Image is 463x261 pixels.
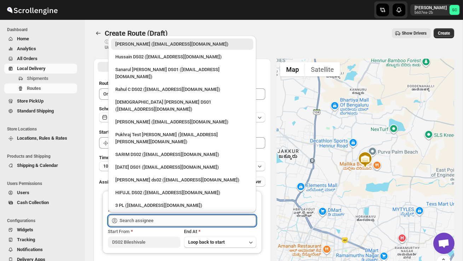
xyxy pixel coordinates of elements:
[99,161,265,171] button: 10 minutes
[115,202,249,209] div: 3 PL ([EMAIL_ADDRESS][DOMAIN_NAME])
[17,135,67,141] span: Locations, Rules & Rates
[450,5,459,15] span: Sanjay chetri
[115,164,249,171] div: [DATE] DS01 ([EMAIL_ADDRESS][DOMAIN_NAME])
[184,237,256,248] button: Loop back to start
[6,1,59,19] img: ScrollEngine
[17,108,54,114] span: Standard Shipping
[108,186,256,198] li: HIFUJL DS02 (cepali9173@intady.com)
[27,76,48,81] span: Shipments
[99,81,124,86] span: Route Name
[392,28,431,38] button: Show Drivers
[4,245,77,255] button: Notifications
[115,151,249,158] div: SARIM DS02 ([EMAIL_ADDRESS][DOMAIN_NAME])
[108,128,256,147] li: Pukhraj Test Grewal (lesogip197@pariag.com)
[4,225,77,235] button: Widgets
[99,155,128,160] span: Time Per Stop
[108,50,256,63] li: Hussain DS02 (jarav60351@abatido.com)
[17,247,43,252] span: Notifications
[108,173,256,186] li: Rashidul ds02 (vaseno4694@minduls.com)
[98,62,181,72] button: All Route Options
[17,190,29,195] span: Users
[17,227,33,232] span: Widgets
[108,39,256,50] li: Rahul Chopra (pukhraj@home-run.co)
[108,115,256,128] li: Vikas Rathod (lolegiy458@nalwan.com)
[4,198,77,208] button: Cash Collection
[184,228,256,235] div: End At
[115,176,249,184] div: [PERSON_NAME] ds02 ([EMAIL_ADDRESS][DOMAIN_NAME])
[93,28,103,38] button: Routes
[108,95,256,115] li: Islam Laskar DS01 (vixib74172@ikowat.com)
[115,99,249,113] div: [DEMOGRAPHIC_DATA] [PERSON_NAME] DS01 ([EMAIL_ADDRESS][DOMAIN_NAME])
[17,163,58,168] span: Shipping & Calendar
[108,82,256,95] li: Rahul C DS02 (rahul.chopra@home-run.co)
[305,62,340,76] button: Show satellite imagery
[99,106,127,111] span: Scheduled for
[4,83,77,93] button: Routes
[108,147,256,160] li: SARIM DS02 (xititor414@owlny.com)
[108,229,129,234] span: Start From
[108,63,256,82] li: Sanarul Haque DS01 (fefifag638@adosnan.com)
[17,66,46,71] span: Local Delivery
[17,36,29,41] span: Home
[410,4,460,16] button: User menu
[4,54,77,64] button: All Orders
[103,163,125,169] span: 10 minutes
[115,118,249,126] div: [PERSON_NAME] ([EMAIL_ADDRESS][DOMAIN_NAME])
[108,160,256,173] li: Raja DS01 (gasecig398@owlny.com)
[17,200,49,205] span: Cash Collection
[99,179,118,185] span: Assign to
[105,39,216,50] p: ⓘ Shipments can also be added from Shipments menu Unrouted tab
[4,44,77,54] button: Analytics
[108,198,256,211] li: 3 PL (hello@home-run.co)
[4,34,77,44] button: Home
[105,29,168,37] span: Create Route (Draft)
[99,129,155,135] span: Start Location (Warehouse)
[115,131,249,145] div: Pukhraj Test [PERSON_NAME] ([EMAIL_ADDRESS][PERSON_NAME][DOMAIN_NAME])
[115,41,249,48] div: [PERSON_NAME] ([EMAIL_ADDRESS][DOMAIN_NAME])
[402,30,427,36] span: Show Drivers
[27,86,41,91] span: Routes
[7,27,80,33] span: Dashboard
[434,28,454,38] button: Create
[17,46,36,51] span: Analytics
[99,88,265,100] input: Eg: Bengaluru Route
[17,237,35,242] span: Tracking
[452,8,457,12] text: SC
[433,233,455,254] div: Open chat
[115,53,249,60] div: Hussain DS02 ([EMAIL_ADDRESS][DOMAIN_NAME])
[4,133,77,143] button: Locations, Rules & Rates
[280,62,305,76] button: Show street map
[415,11,447,15] p: b607ea-2b
[115,66,249,80] div: Sanarul [PERSON_NAME] DS01 ([EMAIL_ADDRESS][DOMAIN_NAME])
[115,86,249,93] div: Rahul C DS02 ([EMAIL_ADDRESS][DOMAIN_NAME])
[4,161,77,170] button: Shipping & Calendar
[4,235,77,245] button: Tracking
[4,74,77,83] button: Shipments
[4,188,77,198] button: Users
[17,98,44,104] span: Store PickUp
[108,211,256,224] li: REMON DS02 (kesame7468@btcours.com)
[115,189,249,196] div: HIFUJL DS02 ([EMAIL_ADDRESS][DOMAIN_NAME])
[120,215,256,226] input: Search assignee
[188,239,225,245] span: Loop back to start
[99,112,265,122] button: [DATE]|[DATE]
[7,126,80,132] span: Store Locations
[415,5,447,11] p: [PERSON_NAME]
[17,56,37,61] span: All Orders
[7,181,80,186] span: Users Permissions
[7,153,80,159] span: Products and Shipping
[7,218,80,224] span: Configurations
[438,30,450,36] span: Create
